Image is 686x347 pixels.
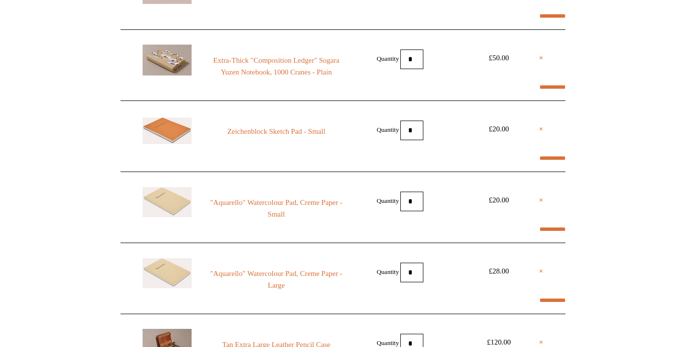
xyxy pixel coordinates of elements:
[143,187,192,217] img: "Aquarello" Watercolour Pad, Creme Paper - Small
[477,194,521,206] div: £20.00
[539,265,543,277] a: ×
[210,197,343,220] a: "Aquarello" Watercolour Pad, Creme Paper - Small
[143,45,192,75] img: Extra-Thick "Composition Ledger" Sogara Yuzen Notebook, 1000 Cranes - Plain
[539,123,543,135] a: ×
[143,118,192,144] img: Zeichenblock Sketch Pad - Small
[539,52,543,64] a: ×
[539,194,543,206] a: ×
[477,265,521,277] div: £28.00
[377,197,399,204] label: Quantity
[210,125,343,137] a: Zeichenblock Sketch Pad - Small
[143,258,192,288] img: "Aquarello" Watercolour Pad, Creme Paper - Large
[377,54,399,62] label: Quantity
[377,339,399,346] label: Quantity
[477,52,521,64] div: £50.00
[377,125,399,133] label: Quantity
[210,268,343,291] a: "Aquarello" Watercolour Pad, Creme Paper - Large
[210,54,343,78] a: Extra-Thick "Composition Ledger" Sogara Yuzen Notebook, 1000 Cranes - Plain
[377,268,399,275] label: Quantity
[477,123,521,135] div: £20.00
